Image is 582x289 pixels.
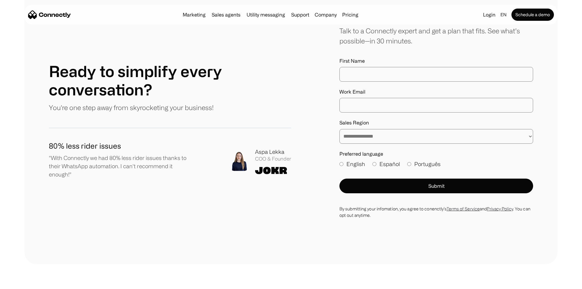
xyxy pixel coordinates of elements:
a: Utility messaging [244,12,287,17]
input: English [339,162,343,166]
a: Terms of Service [447,206,480,211]
div: Aspa Lekka [255,148,291,156]
label: Sales Region [339,120,533,126]
p: "With Connectly we had 80% less rider issues thanks to their WhatsApp automation. I can't recomme... [49,154,194,179]
a: Marketing [180,12,208,17]
div: en [500,10,507,19]
div: COO & Founder [255,156,291,162]
input: Português [407,162,411,166]
h1: 80% less rider issues [49,140,194,151]
button: Submit [339,179,533,193]
aside: Language selected: English [6,278,37,287]
h1: Ready to simplify every conversation? [49,62,291,99]
label: Español [372,160,400,168]
input: Español [372,162,376,166]
a: Login [481,10,498,19]
a: Schedule a demo [511,9,554,21]
a: home [28,10,71,19]
div: Talk to a Connectly expert and get a plan that fits. See what’s possible—in 30 minutes. [339,26,533,46]
div: Company [313,10,339,19]
label: Work Email [339,89,533,95]
a: Sales agents [209,12,243,17]
div: en [498,10,510,19]
a: Support [289,12,312,17]
div: By submitting your infomation, you agree to conenctly’s and . You can opt out anytime. [339,206,533,218]
a: Pricing [340,12,361,17]
label: Preferred language [339,151,533,157]
label: Português [407,160,441,168]
a: Privacy Policy [487,206,513,211]
ul: Language list [12,278,37,287]
label: English [339,160,365,168]
label: First Name [339,58,533,64]
div: Company [315,10,337,19]
p: You're one step away from skyrocketing your business! [49,102,214,113]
